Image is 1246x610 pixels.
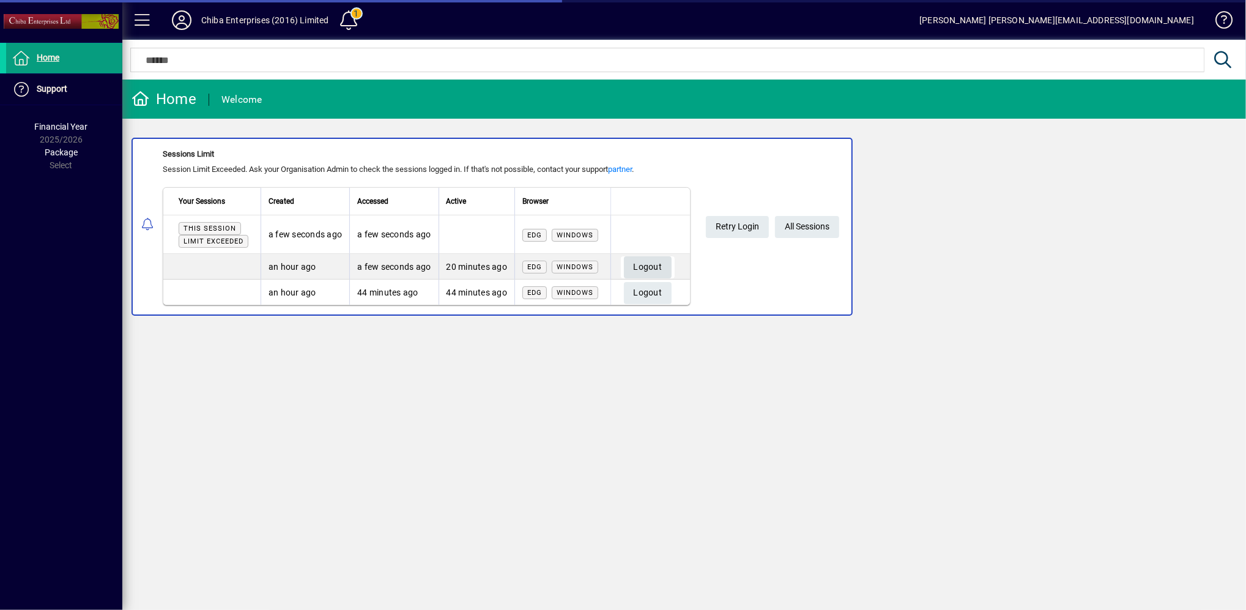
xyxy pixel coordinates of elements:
[527,231,542,239] span: Edg
[221,90,262,110] div: Welcome
[6,74,122,105] a: Support
[634,283,662,303] span: Logout
[37,53,59,62] span: Home
[162,9,201,31] button: Profile
[132,89,196,109] div: Home
[1206,2,1231,42] a: Knowledge Base
[349,254,438,280] td: a few seconds ago
[45,147,78,157] span: Package
[624,282,672,304] button: Logout
[716,217,759,237] span: Retry Login
[37,84,67,94] span: Support
[775,216,839,238] a: All Sessions
[35,122,88,132] span: Financial Year
[634,257,662,277] span: Logout
[439,254,515,280] td: 20 minutes ago
[163,163,691,176] div: Session Limit Exceeded. Ask your Organisation Admin to check the sessions logged in. If that's no...
[349,215,438,254] td: a few seconds ago
[439,280,515,305] td: 44 minutes ago
[184,237,243,245] span: Limit exceeded
[706,216,769,238] button: Retry Login
[122,138,1246,316] app-alert-notification-menu-item: Sessions Limit
[269,195,294,208] span: Created
[624,256,672,278] button: Logout
[349,280,438,305] td: 44 minutes ago
[163,148,691,160] div: Sessions Limit
[261,280,349,305] td: an hour ago
[522,195,549,208] span: Browser
[557,289,593,297] span: Windows
[184,225,236,232] span: This session
[261,254,349,280] td: an hour ago
[557,263,593,271] span: Windows
[179,195,225,208] span: Your Sessions
[527,263,542,271] span: Edg
[919,10,1194,30] div: [PERSON_NAME] [PERSON_NAME][EMAIL_ADDRESS][DOMAIN_NAME]
[201,10,329,30] div: Chiba Enterprises (2016) Limited
[261,215,349,254] td: a few seconds ago
[447,195,467,208] span: Active
[527,289,542,297] span: Edg
[557,231,593,239] span: Windows
[608,165,632,174] a: partner
[357,195,388,208] span: Accessed
[785,217,829,237] span: All Sessions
